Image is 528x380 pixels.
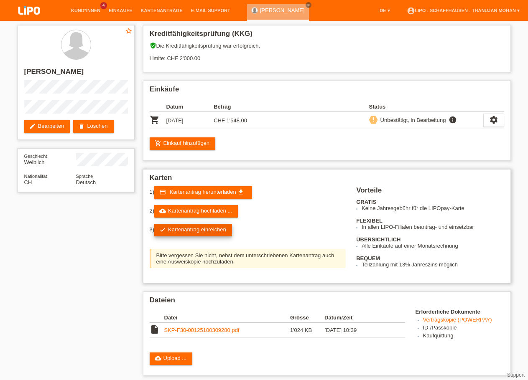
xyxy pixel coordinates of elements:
a: checkKartenantrag einreichen [154,224,232,236]
i: get_app [237,189,244,195]
i: insert_drive_file [150,324,160,334]
div: Bitte vergessen Sie nicht, nebst dem unterschriebenen Kartenantrag auch eine Ausweiskopie hochzul... [150,249,346,268]
span: 4 [100,2,107,9]
li: Teilzahlung mit 13% Jahreszins möglich [362,261,504,268]
span: Deutsch [76,179,96,185]
i: add_shopping_cart [155,140,161,147]
a: Kartenanträge [137,8,187,13]
i: POSP00028251 [150,115,160,125]
div: 1) [150,186,346,199]
td: 1'024 KB [290,323,324,338]
b: FLEXIBEL [356,218,383,224]
i: settings [489,115,498,124]
div: 2) [150,205,346,218]
i: star_border [125,27,133,35]
li: Kaufquittung [423,332,504,340]
td: [DATE] [166,112,214,129]
div: 3) [150,224,346,236]
h2: Vorteile [356,186,504,199]
i: cloud_upload [155,355,161,362]
a: cloud_uploadKartenantrag hochladen ... [154,205,238,218]
a: [PERSON_NAME] [260,7,305,13]
a: add_shopping_cartEinkauf hinzufügen [150,137,216,150]
h2: Einkäufe [150,85,504,98]
b: GRATIS [356,199,376,205]
a: DE ▾ [375,8,394,13]
a: SKP-F30-00125100309280.pdf [164,327,240,333]
i: cloud_upload [159,208,166,214]
h2: Dateien [150,296,504,309]
a: close [306,2,311,8]
th: Grösse [290,313,324,323]
i: edit [29,123,36,129]
h2: Karten [150,174,504,186]
i: close [306,3,311,7]
a: cloud_uploadUpload ... [150,352,193,365]
li: In allen LIPO-Filialen beantrag- und einsetzbar [362,224,504,230]
th: Datum [166,102,214,112]
h4: Erforderliche Dokumente [416,309,504,315]
li: Keine Jahresgebühr für die LIPOpay-Karte [362,205,504,211]
th: Datum/Zeit [324,313,393,323]
a: account_circleLIPO - Schaffhausen - Thanujan Mohan ▾ [403,8,524,13]
th: Betrag [214,102,261,112]
i: delete [78,123,85,129]
li: ID-/Passkopie [423,324,504,332]
a: Vertragskopie (POWERPAY) [423,317,492,323]
div: Die Kreditfähigkeitsprüfung war erfolgreich. Limite: CHF 2'000.00 [150,42,504,68]
a: credit_card Kartenantrag herunterladen get_app [154,186,252,199]
i: credit_card [159,189,166,195]
th: Datei [164,313,290,323]
div: Weiblich [24,153,76,165]
a: editBearbeiten [24,120,70,133]
i: check [159,226,166,233]
a: E-Mail Support [187,8,235,13]
th: Status [369,102,483,112]
td: [DATE] 10:39 [324,323,393,338]
li: Alle Einkäufe auf einer Monatsrechnung [362,243,504,249]
i: priority_high [370,117,376,122]
h2: Kreditfähigkeitsprüfung (KKG) [150,30,504,42]
i: verified_user [150,42,156,49]
i: account_circle [407,7,415,15]
b: BEQUEM [356,255,380,261]
td: CHF 1'548.00 [214,112,261,129]
a: LIPO pay [8,17,50,23]
a: deleteLöschen [73,120,113,133]
a: Kund*innen [67,8,105,13]
span: Nationalität [24,174,47,179]
a: Support [507,372,525,378]
i: info [448,116,458,124]
div: Unbestätigt, in Bearbeitung [378,116,446,124]
span: Kartenantrag herunterladen [170,189,236,195]
a: Einkäufe [105,8,136,13]
span: Schweiz [24,179,32,185]
span: Sprache [76,174,93,179]
b: ÜBERSICHTLICH [356,236,400,243]
span: Geschlecht [24,154,47,159]
h2: [PERSON_NAME] [24,68,128,80]
a: star_border [125,27,133,36]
